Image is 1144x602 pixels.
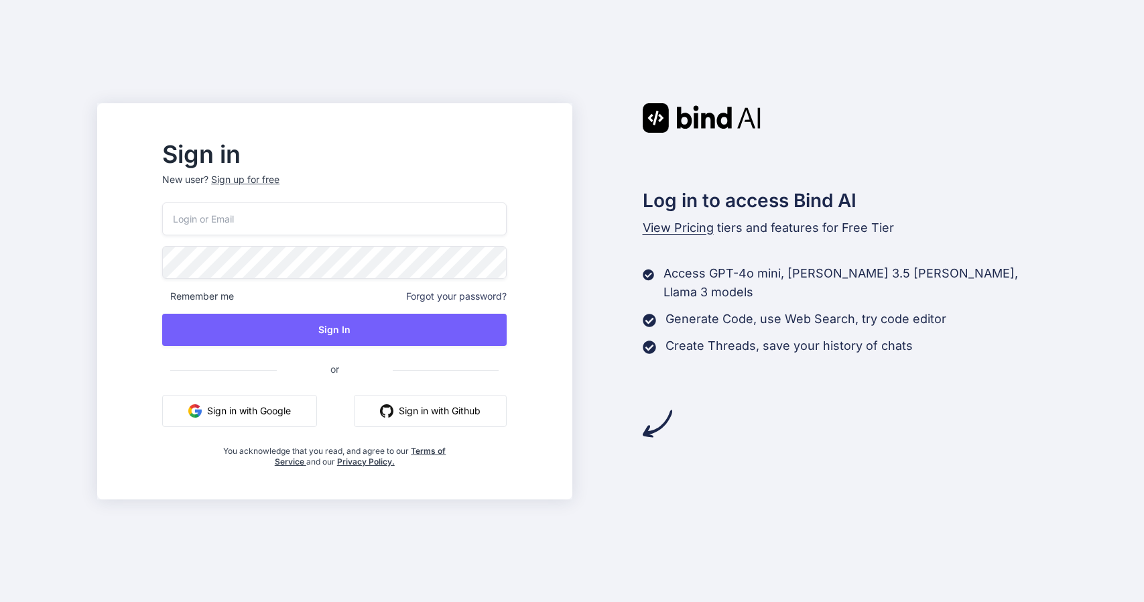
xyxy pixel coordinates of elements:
img: arrow [643,409,672,438]
p: Access GPT-4o mini, [PERSON_NAME] 3.5 [PERSON_NAME], Llama 3 models [663,264,1047,302]
a: Privacy Policy. [337,457,395,467]
button: Sign in with Github [354,395,507,427]
p: New user? [162,173,507,202]
div: Sign up for free [211,173,279,186]
p: Generate Code, use Web Search, try code editor [665,310,946,328]
p: tiers and features for Free Tier [643,219,1047,237]
img: google [188,404,202,418]
h2: Sign in [162,143,507,165]
span: or [277,353,393,385]
div: You acknowledge that you read, and agree to our and our [220,438,450,467]
span: Remember me [162,290,234,303]
img: Bind AI logo [643,103,761,133]
input: Login or Email [162,202,507,235]
button: Sign in with Google [162,395,317,427]
button: Sign In [162,314,507,346]
p: Create Threads, save your history of chats [665,337,913,355]
span: View Pricing [643,221,714,235]
h2: Log in to access Bind AI [643,186,1047,215]
img: github [380,404,393,418]
a: Terms of Service [275,446,446,467]
span: Forgot your password? [406,290,507,303]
